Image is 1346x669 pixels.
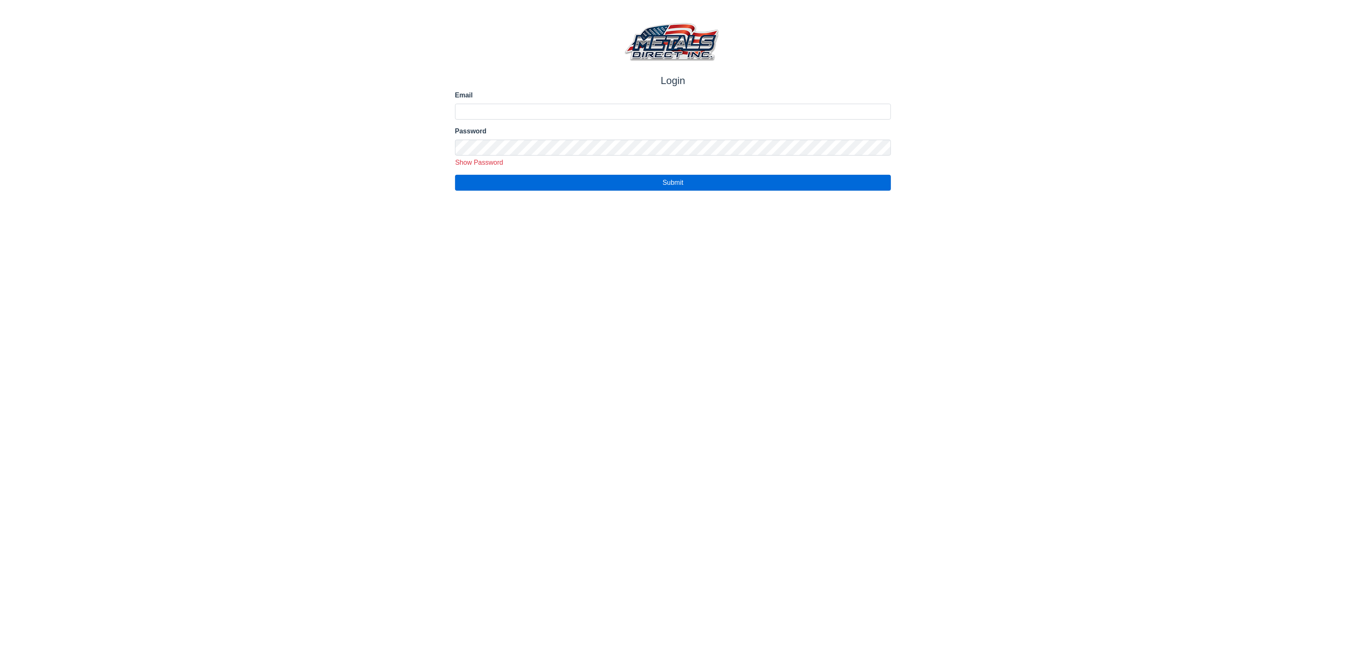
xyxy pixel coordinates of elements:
[663,179,684,186] span: Submit
[455,90,891,100] label: Email
[452,157,506,168] button: Show Password
[455,75,891,87] h1: Login
[455,159,503,166] span: Show Password
[455,126,891,136] label: Password
[455,175,891,191] button: Submit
